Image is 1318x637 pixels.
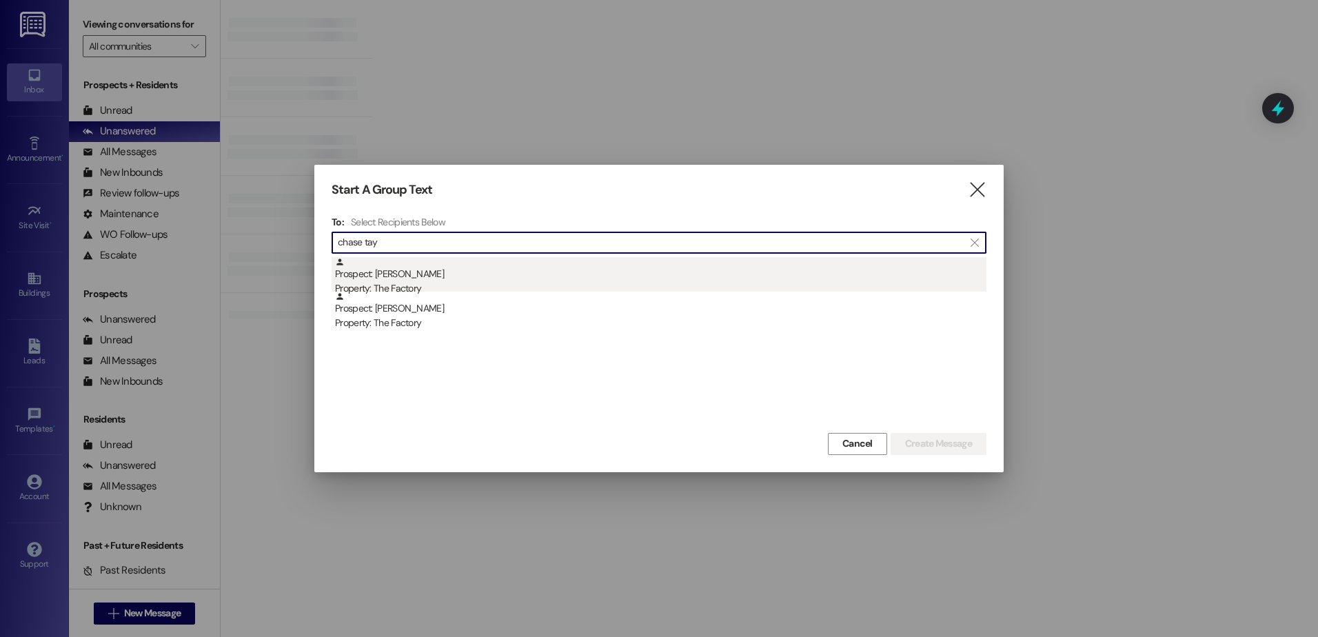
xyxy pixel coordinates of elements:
[351,216,445,228] h4: Select Recipients Below
[332,182,432,198] h3: Start A Group Text
[335,316,986,330] div: Property: The Factory
[905,436,972,451] span: Create Message
[964,232,986,253] button: Clear text
[335,257,986,296] div: Prospect: [PERSON_NAME]
[971,237,978,248] i: 
[891,433,986,455] button: Create Message
[968,183,986,197] i: 
[332,292,986,326] div: Prospect: [PERSON_NAME]Property: The Factory
[828,433,887,455] button: Cancel
[332,257,986,292] div: Prospect: [PERSON_NAME]Property: The Factory
[335,292,986,331] div: Prospect: [PERSON_NAME]
[332,216,344,228] h3: To:
[338,233,964,252] input: Search for any contact or apartment
[842,436,873,451] span: Cancel
[335,281,986,296] div: Property: The Factory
